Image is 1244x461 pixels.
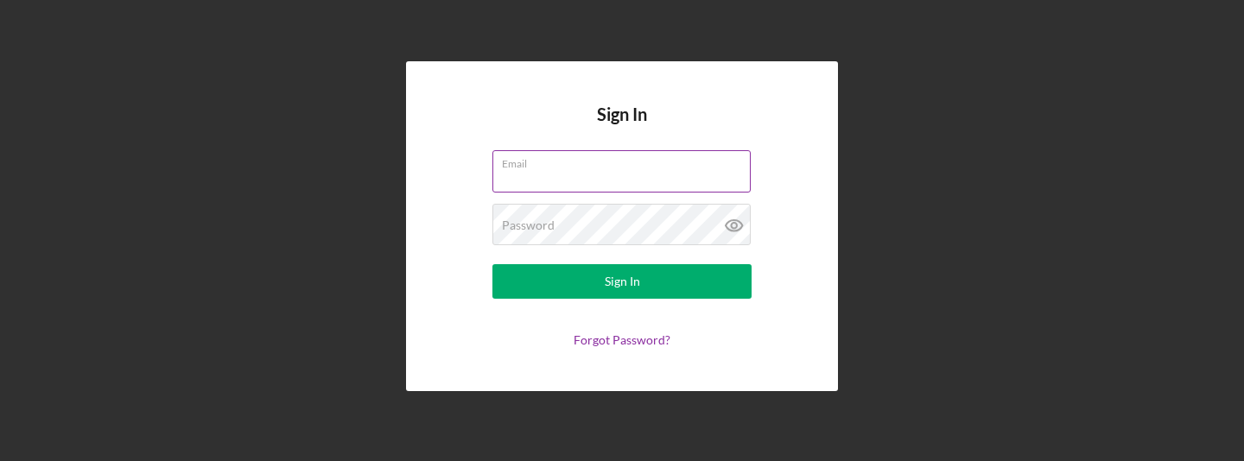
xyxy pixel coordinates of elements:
h4: Sign In [597,104,647,150]
label: Password [502,218,555,232]
button: Sign In [492,264,752,299]
div: Sign In [605,264,640,299]
a: Forgot Password? [574,332,670,347]
label: Email [502,151,751,170]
